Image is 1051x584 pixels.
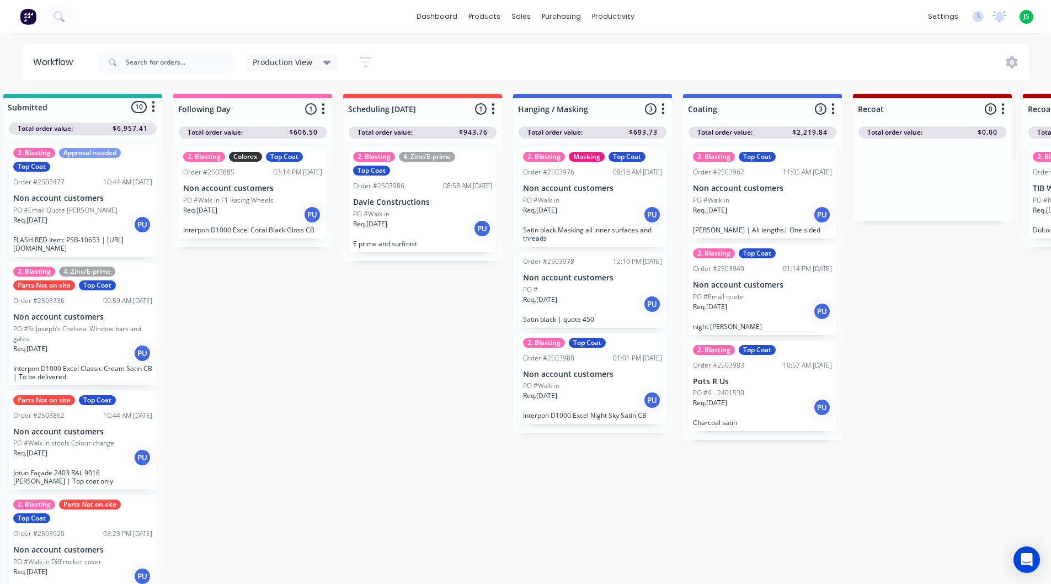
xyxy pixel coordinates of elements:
[18,124,73,134] span: Total order value:
[13,395,75,405] div: Parts Not on site
[13,438,114,448] p: PO #Walk in stools Colour change
[13,411,65,421] div: Order #2503862
[13,364,152,381] p: Interpon D1000 Excel Classic Cream Satin CB | To be delivered
[693,264,744,274] div: Order #2503940
[303,206,321,224] div: PU
[183,195,274,205] p: PO #Walk in F1 Racing Wheels
[693,184,832,193] p: Non account customers
[33,56,78,69] div: Workflow
[536,8,586,25] div: purchasing
[523,257,574,267] div: Order #2503978
[353,198,492,207] p: Davie Constructions
[126,51,235,73] input: Search for orders...
[188,128,243,137] span: Total order value:
[693,167,744,177] div: Order #2503962
[134,344,151,362] div: PU
[613,353,662,363] div: 01:01 PM [DATE]
[349,147,497,252] div: 2. Blasting4. Zinc/E-primeTop CoatOrder #250398608:58 AM [DATE]Davie ConstructionsPO #Walk inReq....
[473,220,491,237] div: PU
[693,226,832,234] p: [PERSON_NAME] | Ali lengths| One sided
[613,167,662,177] div: 08:16 AM [DATE]
[523,152,565,162] div: 2. Blasting
[13,545,152,555] p: Non account customers
[569,338,606,348] div: Top Coat
[134,449,151,466] div: PU
[183,167,234,177] div: Order #2503885
[523,285,538,295] p: PO #
[586,8,640,25] div: productivity
[13,194,152,203] p: Non account customers
[693,292,744,302] p: PO #Email quote
[739,152,776,162] div: Top Coat
[523,315,662,323] p: Satin black | quote 450
[523,226,662,242] p: Satin black Masking all inner surfaces and threads
[693,152,735,162] div: 2. Blasting
[79,395,116,405] div: Top Coat
[253,56,312,68] span: Production View
[13,215,47,225] p: Req. [DATE]
[783,360,832,370] div: 10:57 AM [DATE]
[693,398,727,408] p: Req. [DATE]
[693,388,744,398] p: PO #9 - 2401530
[113,124,148,134] span: $6,957.41
[693,322,832,331] p: night [PERSON_NAME]
[59,148,121,158] div: Approval needed
[519,333,666,424] div: 2. BlastingTop CoatOrder #250398001:01 PM [DATE]Non account customersPO #Walk inReq.[DATE]PUInter...
[922,8,964,25] div: settings
[523,167,574,177] div: Order #2503976
[443,181,492,191] div: 08:58 AM [DATE]
[13,469,152,485] p: Jotun Façade 2403 RAL 9016 [PERSON_NAME] | Top coat only
[79,280,116,290] div: Top Coat
[134,216,151,233] div: PU
[13,177,65,187] div: Order #2503477
[792,128,828,137] span: $2,219.84
[59,500,121,509] div: Parts Not on site
[506,8,536,25] div: sales
[523,273,662,283] p: Non account customers
[13,513,50,523] div: Top Coat
[689,341,836,432] div: 2. BlastingTop CoatOrder #250398310:57 AM [DATE]Pots R UsPO #9 - 2401530Req.[DATE]PUCharcoal satin
[9,262,157,385] div: 2. Blasting4. Zinc/E-primeParts Not on siteTop CoatOrder #250373609:59 AM [DATE]Non account custo...
[358,128,413,137] span: Total order value:
[103,411,152,421] div: 10:44 AM [DATE]
[1023,12,1029,22] span: JS
[978,128,997,137] span: $0.00
[13,324,152,344] p: PO #St Joseph’s Chelsea. Window bars and gates
[813,302,831,320] div: PU
[693,418,832,427] p: Charcoal satin
[523,184,662,193] p: Non account customers
[523,370,662,379] p: Non account customers
[643,295,661,313] div: PU
[289,128,318,137] span: $606.50
[399,152,455,162] div: 4. Zinc/E-prime
[523,205,557,215] p: Req. [DATE]
[353,181,404,191] div: Order #2503986
[13,344,47,354] p: Req. [DATE]
[527,128,583,137] span: Total order value:
[523,338,565,348] div: 2. Blasting
[103,296,152,306] div: 09:59 AM [DATE]
[523,195,559,205] p: PO #Walk in
[13,236,152,252] p: FLASH RED Item: PSB-10653 | [URL][DOMAIN_NAME]
[739,345,776,355] div: Top Coat
[643,206,661,224] div: PU
[459,128,488,137] span: $943.76
[693,345,735,355] div: 2. Blasting
[569,152,605,162] div: Masking
[13,267,55,277] div: 2. Blasting
[689,147,836,238] div: 2. BlastingTop CoatOrder #250396211:05 AM [DATE]Non account customersPO #Walk inReq.[DATE]PU[PERS...
[693,302,727,312] p: Req. [DATE]
[523,411,662,420] p: Interpon D1000 Excel Night Sky Satin CB
[9,391,157,490] div: Parts Not on siteTop CoatOrder #250386210:44 AM [DATE]Non account customersPO #Walk in stools Col...
[103,177,152,187] div: 10:44 AM [DATE]
[353,166,390,176] div: Top Coat
[179,147,327,238] div: 2. BlastingColorexTop CoatOrder #250388503:14 PM [DATE]Non account customersPO #Walk in F1 Racing...
[867,128,922,137] span: Total order value:
[411,8,463,25] a: dashboard
[13,205,118,215] p: PO #Email Quote [PERSON_NAME]
[693,280,832,290] p: Non account customers
[1013,546,1040,573] div: Open Intercom Messenger
[523,391,557,401] p: Req. [DATE]
[519,252,666,328] div: Order #250397812:10 PM [DATE]Non account customersPO #Req.[DATE]PUSatin black | quote 450
[353,152,395,162] div: 2. Blasting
